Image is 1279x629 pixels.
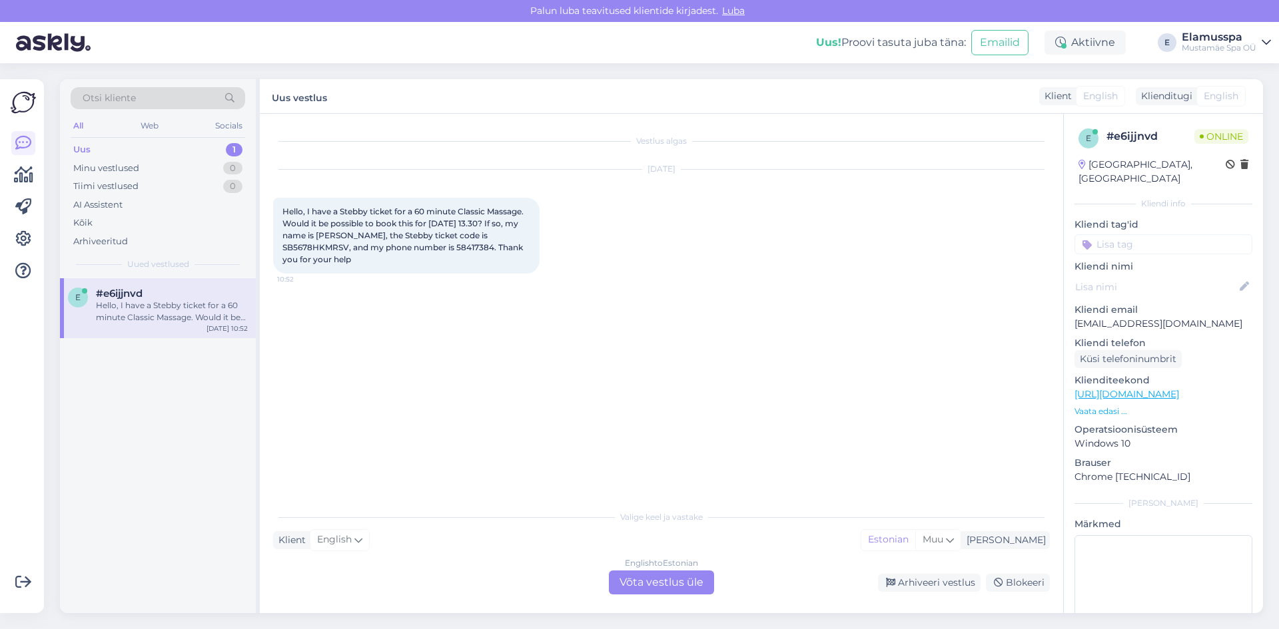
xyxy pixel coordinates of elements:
div: Mustamäe Spa OÜ [1182,43,1256,53]
div: [PERSON_NAME] [1074,497,1252,509]
div: Klienditugi [1136,89,1192,103]
div: Estonian [861,530,915,550]
div: Blokeeri [986,574,1050,592]
div: Proovi tasuta juba täna: [816,35,966,51]
p: Kliendi tag'id [1074,218,1252,232]
input: Lisa nimi [1075,280,1237,294]
p: Brauser [1074,456,1252,470]
p: Märkmed [1074,517,1252,531]
p: Windows 10 [1074,437,1252,451]
label: Uus vestlus [272,87,327,105]
span: Muu [923,533,943,545]
div: Valige keel ja vastake [273,511,1050,523]
div: English to Estonian [625,557,698,569]
div: AI Assistent [73,198,123,212]
p: [EMAIL_ADDRESS][DOMAIN_NAME] [1074,317,1252,331]
span: Online [1194,129,1248,144]
b: Uus! [816,36,841,49]
div: Klient [1039,89,1072,103]
span: 10:52 [277,274,327,284]
span: Hello, I have a Stebby ticket for a 60 minute Classic Massage. Would it be possible to book this ... [282,206,526,264]
span: Uued vestlused [127,258,189,270]
span: Otsi kliente [83,91,136,105]
div: Arhiveeritud [73,235,128,248]
a: ElamusspaMustamäe Spa OÜ [1182,32,1271,53]
div: [DATE] 10:52 [207,323,248,333]
div: All [71,117,86,134]
div: Elamusspa [1182,32,1256,43]
span: English [1204,89,1238,103]
p: Kliendi telefon [1074,336,1252,350]
p: Vaata edasi ... [1074,405,1252,417]
div: Aktiivne [1045,31,1126,55]
div: Socials [213,117,245,134]
div: Vestlus algas [273,135,1050,147]
div: Klient [273,533,306,547]
div: 0 [223,180,242,193]
p: Chrome [TECHNICAL_ID] [1074,470,1252,484]
div: E [1158,33,1176,52]
div: Minu vestlused [73,162,139,175]
img: Askly Logo [11,90,36,115]
div: [GEOGRAPHIC_DATA], [GEOGRAPHIC_DATA] [1078,158,1226,186]
p: Klienditeekond [1074,373,1252,387]
span: #e6ijjnvd [96,288,143,300]
div: Arhiveeri vestlus [878,574,981,592]
div: 1 [226,143,242,156]
span: English [317,532,352,547]
div: Võta vestlus üle [609,570,714,594]
div: Kliendi info [1074,198,1252,210]
span: English [1083,89,1118,103]
p: Kliendi email [1074,303,1252,317]
div: # e6ijjnvd [1106,128,1194,144]
input: Lisa tag [1074,234,1252,254]
div: Kõik [73,216,93,230]
div: Uus [73,143,91,156]
div: [PERSON_NAME] [961,533,1046,547]
div: Tiimi vestlused [73,180,139,193]
p: Kliendi nimi [1074,260,1252,274]
a: [URL][DOMAIN_NAME] [1074,388,1179,400]
div: Hello, I have a Stebby ticket for a 60 minute Classic Massage. Would it be possible to book this ... [96,300,248,323]
div: Küsi telefoninumbrit [1074,350,1182,368]
span: e [75,292,81,302]
span: Luba [718,5,749,17]
p: Operatsioonisüsteem [1074,423,1252,437]
div: Web [138,117,161,134]
span: e [1086,133,1091,143]
div: [DATE] [273,163,1050,175]
div: 0 [223,162,242,175]
button: Emailid [971,30,1029,55]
